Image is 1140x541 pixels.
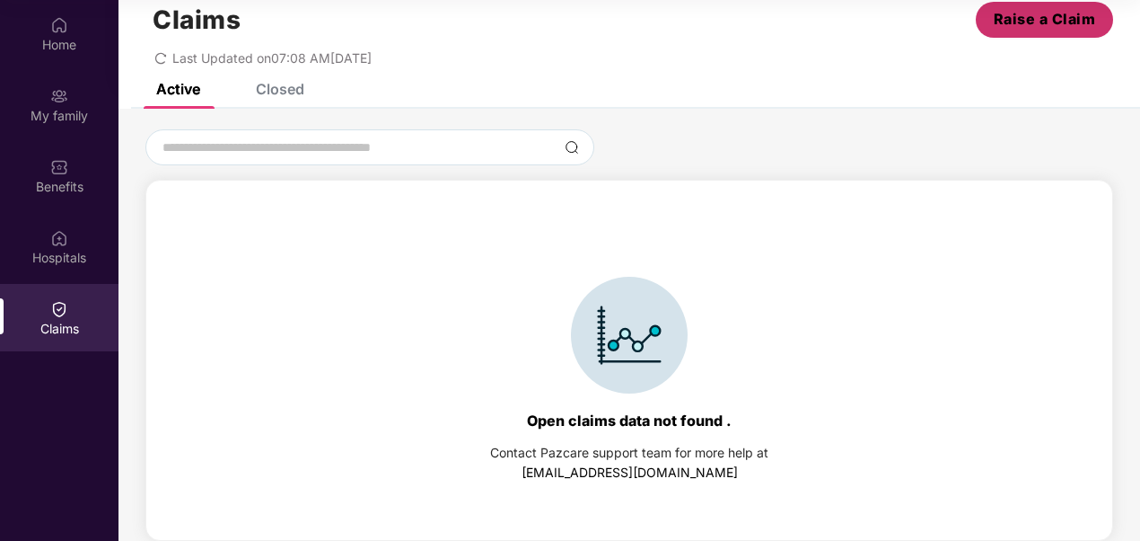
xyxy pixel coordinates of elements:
div: Active [156,80,200,98]
div: Open claims data not found . [527,412,732,430]
span: redo [154,50,167,66]
span: Last Updated on 07:08 AM[DATE] [172,50,372,66]
img: svg+xml;base64,PHN2ZyBpZD0iSG9zcGl0YWxzIiB4bWxucz0iaHR0cDovL3d3dy53My5vcmcvMjAwMC9zdmciIHdpZHRoPS... [50,229,68,247]
img: svg+xml;base64,PHN2ZyBpZD0iQmVuZWZpdHMiIHhtbG5zPSJodHRwOi8vd3d3LnczLm9yZy8yMDAwL3N2ZyIgd2lkdGg9Ij... [50,158,68,176]
button: Raise a Claim [976,2,1113,38]
img: svg+xml;base64,PHN2ZyBpZD0iQ2xhaW0iIHhtbG5zPSJodHRwOi8vd3d3LnczLm9yZy8yMDAwL3N2ZyIgd2lkdGg9IjIwIi... [50,300,68,318]
span: Raise a Claim [994,8,1096,31]
a: [EMAIL_ADDRESS][DOMAIN_NAME] [522,465,738,480]
div: Closed [256,80,304,98]
h1: Claims [153,4,241,35]
img: svg+xml;base64,PHN2ZyBpZD0iSWNvbl9DbGFpbSIgZGF0YS1uYW1lPSJJY29uIENsYWltIiB4bWxucz0iaHR0cDovL3d3dy... [571,277,688,394]
img: svg+xml;base64,PHN2ZyBpZD0iU2VhcmNoLTMyeDMyIiB4bWxucz0iaHR0cDovL3d3dy53My5vcmcvMjAwMC9zdmciIHdpZH... [565,140,579,155]
div: Contact Pazcare support team for more help at [490,443,768,463]
img: svg+xml;base64,PHN2ZyB3aWR0aD0iMjAiIGhlaWdodD0iMjAiIHZpZXdCb3g9IjAgMCAyMCAyMCIgZmlsbD0ibm9uZSIgeG... [50,87,68,105]
img: svg+xml;base64,PHN2ZyBpZD0iSG9tZSIgeG1sbnM9Imh0dHA6Ly93d3cudzMub3JnLzIwMDAvc3ZnIiB3aWR0aD0iMjAiIG... [50,16,68,34]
